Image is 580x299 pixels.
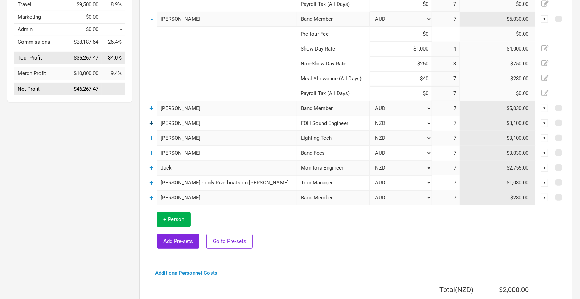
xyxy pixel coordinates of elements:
input: eg: Yoko [157,116,297,131]
td: Tour Profit [14,52,68,64]
a: + [150,193,154,202]
td: $0.00 [460,27,536,42]
td: $0.00 [68,11,102,24]
input: eg: Ozzy [157,190,297,205]
a: + [150,119,154,128]
a: + [150,178,154,187]
td: $4,000.00 [460,42,536,56]
td: Net Profit [14,83,68,96]
td: Merch Profit as % of Tour Income [102,67,125,80]
div: ▼ [541,105,548,112]
a: - [151,15,153,24]
td: $2,755.00 [460,161,536,175]
td: Pre-tour Fee [297,27,370,42]
td: 7 [432,190,460,205]
td: 7 [432,12,460,27]
div: ▼ [541,179,548,187]
span: Add Pre-sets [163,238,193,244]
td: $0.00 [460,86,536,101]
input: eg: Axel [157,175,297,190]
th: $2,000.00 [480,283,536,297]
td: Tour Profit as % of Tour Income [102,52,125,64]
div: ▼ [541,149,548,157]
td: 7 [432,101,460,116]
td: $280.00 [460,71,536,86]
td: $28,187.64 [68,36,102,48]
div: Band Fees [297,146,370,161]
td: $5,030.00 [460,12,536,27]
div: Band Member [297,190,370,205]
td: $46,267.47 [68,83,102,96]
input: eg: Janis [157,131,297,146]
td: 7 [432,161,460,175]
div: Monitors Engineer [297,161,370,175]
td: Commissions [14,36,68,48]
td: $3,030.00 [460,146,536,161]
input: eg: Ringo [157,12,297,27]
div: Lighting Tech [297,131,370,146]
input: eg: Sheena [157,101,297,116]
td: $3,100.00 [460,131,536,146]
td: Admin [14,24,68,36]
td: $0.00 [68,24,102,36]
button: Add Pre-sets [157,234,199,249]
div: Band Member [297,101,370,116]
input: eg: Paul [157,161,297,175]
td: Payroll Tax (All Days) [297,86,370,101]
td: 7 [432,175,460,190]
td: $3,100.00 [460,116,536,131]
td: Show Day Rate [297,42,370,56]
td: $1,030.00 [460,175,536,190]
div: FOH Sound Engineer [297,116,370,131]
td: $750.00 [460,56,536,71]
button: Go to Pre-sets [206,234,253,249]
td: Marketing [14,11,68,24]
button: + Person [157,212,191,227]
div: ▼ [541,164,548,172]
div: ▼ [541,119,548,127]
span: Go to Pre-sets [213,238,246,244]
th: Total ( NZD ) [397,283,480,297]
td: $10,000.00 [68,67,102,80]
div: Tour Manager [297,175,370,190]
a: + [150,134,154,143]
a: + [150,163,154,172]
td: Admin as % of Tour Income [102,24,125,36]
td: 7 [432,146,460,161]
td: 7 [432,131,460,146]
td: Non-Show Day Rate [297,56,370,71]
td: Meal Allowance (All Days) [297,71,370,86]
td: Merch Profit [14,67,68,80]
td: $5,030.00 [460,101,536,116]
a: + [150,104,154,113]
td: Commissions as % of Tour Income [102,36,125,48]
div: ▼ [541,15,548,23]
div: ▼ [541,194,548,201]
a: + [150,148,154,157]
input: eg: Lily [157,146,297,161]
td: $280.00 [460,190,536,205]
td: $36,267.47 [68,52,102,64]
td: 7 [432,116,460,131]
span: + Person [163,216,184,223]
div: ▼ [541,134,548,142]
td: Marketing as % of Tour Income [102,11,125,24]
div: Band Member [297,12,370,27]
td: Net Profit as % of Tour Income [102,83,125,96]
a: - Additional Personnel Costs [153,270,217,276]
